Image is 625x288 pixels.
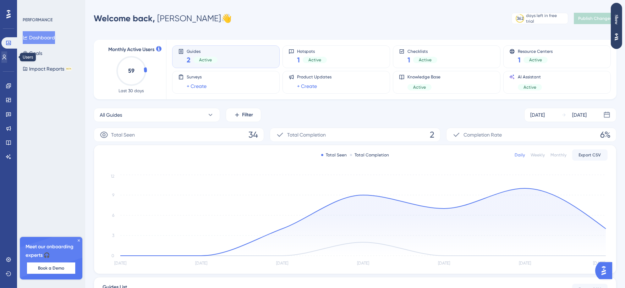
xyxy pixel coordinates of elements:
[187,49,218,54] span: Guides
[308,57,321,63] span: Active
[413,84,426,90] span: Active
[523,84,536,90] span: Active
[515,152,525,158] div: Daily
[23,31,55,44] button: Dashboard
[94,13,232,24] div: [PERSON_NAME] 👋
[287,131,326,139] span: Total Completion
[187,55,191,65] span: 2
[572,111,587,119] div: [DATE]
[104,64,119,70] span: Settings
[518,55,521,65] span: 1
[530,111,545,119] div: [DATE]
[529,57,542,63] span: Active
[321,152,347,158] div: Total Seen
[23,62,72,75] button: Impact ReportsBETA
[119,88,144,94] span: Last 30 days
[572,149,608,161] button: Export CSV
[34,64,45,70] div: 23192
[187,82,207,90] a: + Create
[519,261,531,266] tspan: [DATE]
[23,85,116,90] span: 1. Cadastros do Kompati 🚗Aqui você encontra todos os produtos que já possuem compatibilidade, ima...
[574,13,616,24] button: Publish Changes
[187,74,207,80] span: Surveys
[100,111,122,119] span: All Guides
[112,213,114,218] tspan: 6
[419,57,432,63] span: Active
[297,49,327,54] span: Hotspots
[518,49,553,54] span: Resource Centers
[407,55,410,65] span: 1
[66,67,72,71] div: BETA
[579,152,601,158] span: Export CSV
[26,243,77,260] span: Meet our onboarding experts 🎧
[550,152,566,158] div: Monthly
[111,253,114,258] tspan: 0
[95,61,119,72] button: Settings
[199,57,212,63] span: Active
[350,152,389,158] div: Total Completion
[3,13,26,25] button: Back
[595,260,616,281] iframe: UserGuiding AI Assistant Launcher
[600,129,610,140] span: 6%
[7,42,66,52] span: Novidades Plataforma
[430,129,434,140] span: 2
[128,67,135,74] text: 59
[593,261,605,266] tspan: [DATE]
[248,129,258,140] span: 34
[526,13,566,24] div: days left in free trial
[297,55,300,65] span: 1
[357,261,369,266] tspan: [DATE]
[407,49,437,54] span: Checklists
[23,47,42,60] button: Goals
[114,261,126,266] tspan: [DATE]
[14,16,23,22] span: Back
[94,13,155,23] span: Welcome back,
[108,45,154,54] span: Monthly Active Users
[518,74,542,80] span: AI Assistant
[464,131,502,139] span: Completion Rate
[112,233,114,238] tspan: 3
[7,62,29,71] div: Hotspot ID:
[438,261,450,266] tspan: [DATE]
[23,17,53,23] div: PERFORMANCE
[38,265,64,271] span: Book a Demo
[407,74,440,80] span: Knowledge Base
[94,108,220,122] button: All Guides
[72,41,105,52] button: Hotspot
[9,4,90,15] span: Add a button to this hotspot that will not show the hotspot again to the user who clicks it.
[531,152,545,158] div: Weekly
[517,16,523,21] div: 362
[27,262,75,274] button: Book a Demo
[276,261,288,266] tspan: [DATE]
[111,131,135,139] span: Total Seen
[297,82,317,90] a: + Create
[195,261,207,266] tspan: [DATE]
[297,74,331,80] span: Product Updates
[578,16,612,21] span: Publish Changes
[242,111,253,119] span: Filter
[85,44,100,50] span: Hotspot
[226,108,261,122] button: Filter
[112,193,114,198] tspan: 9
[111,174,114,179] tspan: 12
